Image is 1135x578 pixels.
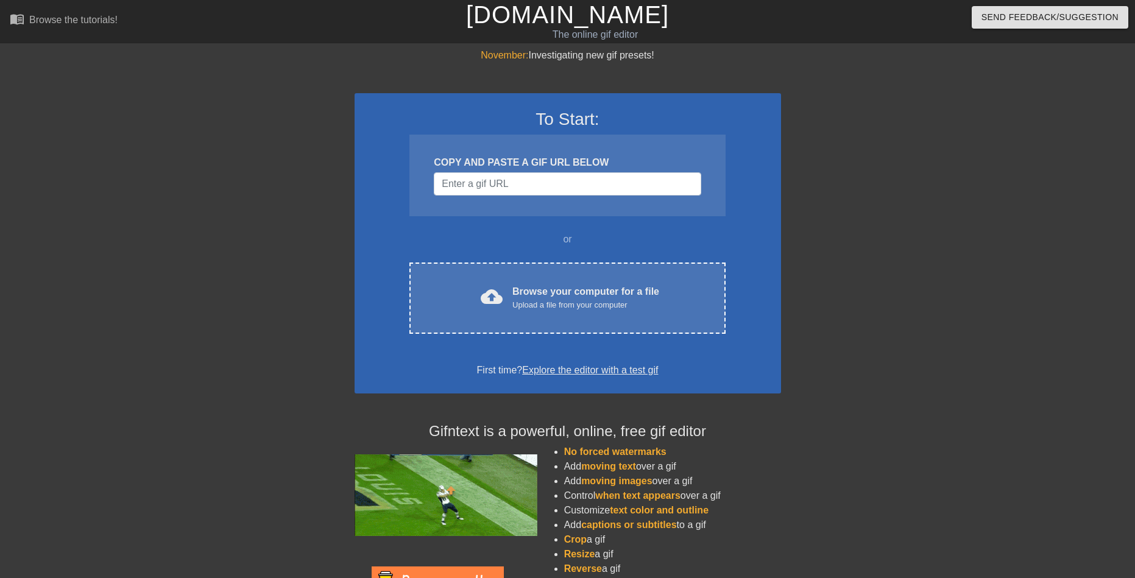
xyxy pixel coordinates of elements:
[595,490,681,501] span: when text appears
[355,454,537,536] img: football_small.gif
[384,27,806,42] div: The online gif editor
[564,446,667,457] span: No forced watermarks
[564,518,781,532] li: Add to a gif
[355,423,781,440] h4: Gifntext is a powerful, online, free gif editor
[512,299,659,311] div: Upload a file from your computer
[512,284,659,311] div: Browse your computer for a file
[370,363,765,378] div: First time?
[10,12,118,30] a: Browse the tutorials!
[564,549,595,559] span: Resize
[981,10,1119,25] span: Send Feedback/Suggestion
[10,12,24,26] span: menu_book
[564,488,781,503] li: Control over a gif
[581,476,652,486] span: moving images
[29,15,118,25] div: Browse the tutorials!
[434,172,701,196] input: Username
[564,562,781,576] li: a gif
[564,459,781,474] li: Add over a gif
[564,563,602,574] span: Reverse
[564,547,781,562] li: a gif
[481,50,528,60] span: November:
[564,474,781,488] li: Add over a gif
[564,534,587,545] span: Crop
[370,109,765,130] h3: To Start:
[481,286,503,308] span: cloud_upload
[386,232,749,247] div: or
[564,532,781,547] li: a gif
[610,505,709,515] span: text color and outline
[434,155,701,170] div: COPY AND PASTE A GIF URL BELOW
[564,503,781,518] li: Customize
[581,520,676,530] span: captions or subtitles
[355,48,781,63] div: Investigating new gif presets!
[581,461,636,471] span: moving text
[522,365,658,375] a: Explore the editor with a test gif
[972,6,1128,29] button: Send Feedback/Suggestion
[466,1,669,28] a: [DOMAIN_NAME]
